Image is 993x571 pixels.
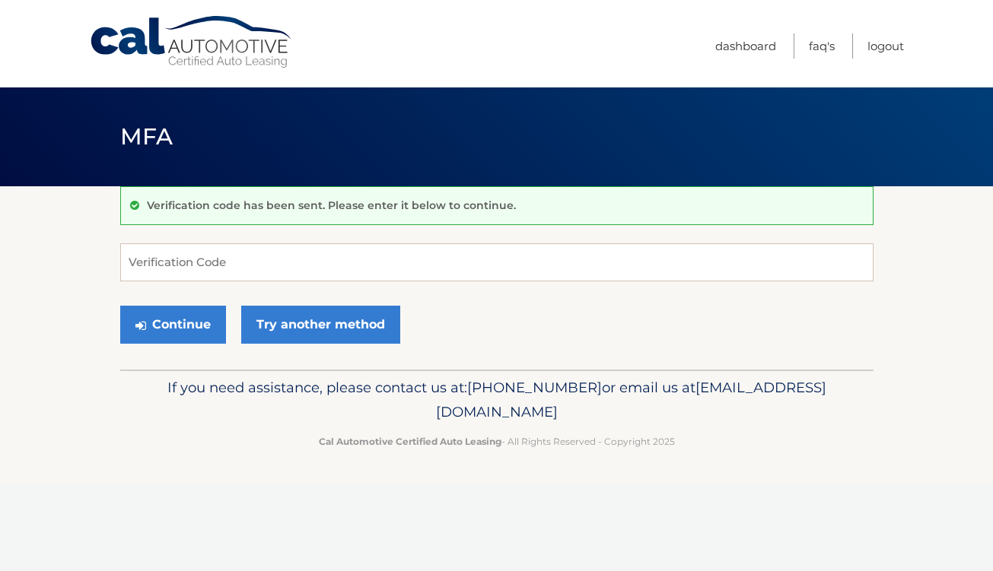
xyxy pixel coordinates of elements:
[809,33,835,59] a: FAQ's
[147,198,516,212] p: Verification code has been sent. Please enter it below to continue.
[436,379,826,420] span: [EMAIL_ADDRESS][DOMAIN_NAME]
[120,306,226,344] button: Continue
[120,243,874,281] input: Verification Code
[120,122,173,151] span: MFA
[467,379,602,396] span: [PHONE_NUMBER]
[89,15,294,69] a: Cal Automotive
[867,33,904,59] a: Logout
[715,33,776,59] a: Dashboard
[241,306,400,344] a: Try another method
[319,436,501,447] strong: Cal Automotive Certified Auto Leasing
[130,433,864,449] p: - All Rights Reserved - Copyright 2025
[130,376,864,424] p: If you need assistance, please contact us at: or email us at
